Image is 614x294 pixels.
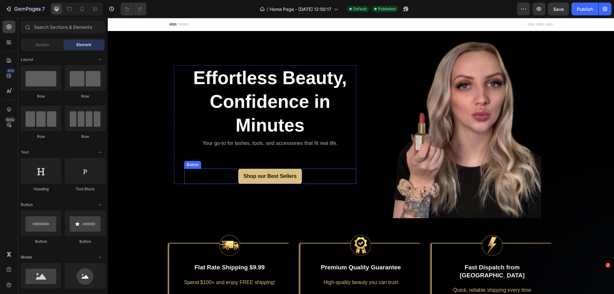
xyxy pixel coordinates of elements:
span: Published [378,6,396,12]
div: Heading [21,186,61,192]
img: Alt Image [111,217,132,238]
span: Toggle open [95,252,105,262]
img: Alt Image [242,217,264,238]
p: High-quality beauty you can trust [203,260,303,269]
a: Shop our Best Sellers [130,151,194,166]
span: Toggle open [95,147,105,157]
span: Button [21,202,33,208]
p: Flat Rate Shipping $9.99 [72,246,172,254]
span: Text [21,149,29,155]
iframe: Intercom live chat [592,272,608,288]
img: hoMEPAGE.png [258,13,445,200]
button: 7 [3,3,48,15]
div: Undo/Redo [121,3,146,15]
div: Row [21,134,61,139]
span: Toggle open [95,54,105,65]
p: 7 [42,5,45,13]
div: Publish [577,6,593,12]
button: Save [548,3,569,15]
img: Alt Image [374,217,395,238]
div: Row [21,93,61,99]
div: Button [65,239,105,244]
p: Shop our Best Sellers [136,155,189,162]
p: Premium Quality Guarantee [203,246,303,254]
span: Default [353,6,366,12]
div: Row [65,134,105,139]
div: Row [65,93,105,99]
div: Button [78,144,92,150]
button: Publish [571,3,598,15]
div: 450 [6,68,15,73]
p: Spend $100+ and enjoy FREE shipping! [72,260,172,269]
div: Beta [5,117,15,122]
div: Button [21,239,61,244]
p: Quick, reliable shipping every time [335,268,434,277]
span: Media [21,254,32,260]
span: Save [553,6,564,12]
span: Section [35,42,49,48]
input: Search Sections & Elements [21,20,105,33]
span: Home Page - [DATE] 12:50:17 [270,6,331,12]
p: Fast Dispatch from [GEOGRAPHIC_DATA] [335,246,434,261]
span: Toggle open [95,200,105,210]
span: Layout [21,57,33,62]
span: / [267,6,268,12]
span: 2 [605,263,610,268]
iframe: Design area [108,18,614,294]
div: Text Block [65,186,105,192]
span: Element [76,42,91,48]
